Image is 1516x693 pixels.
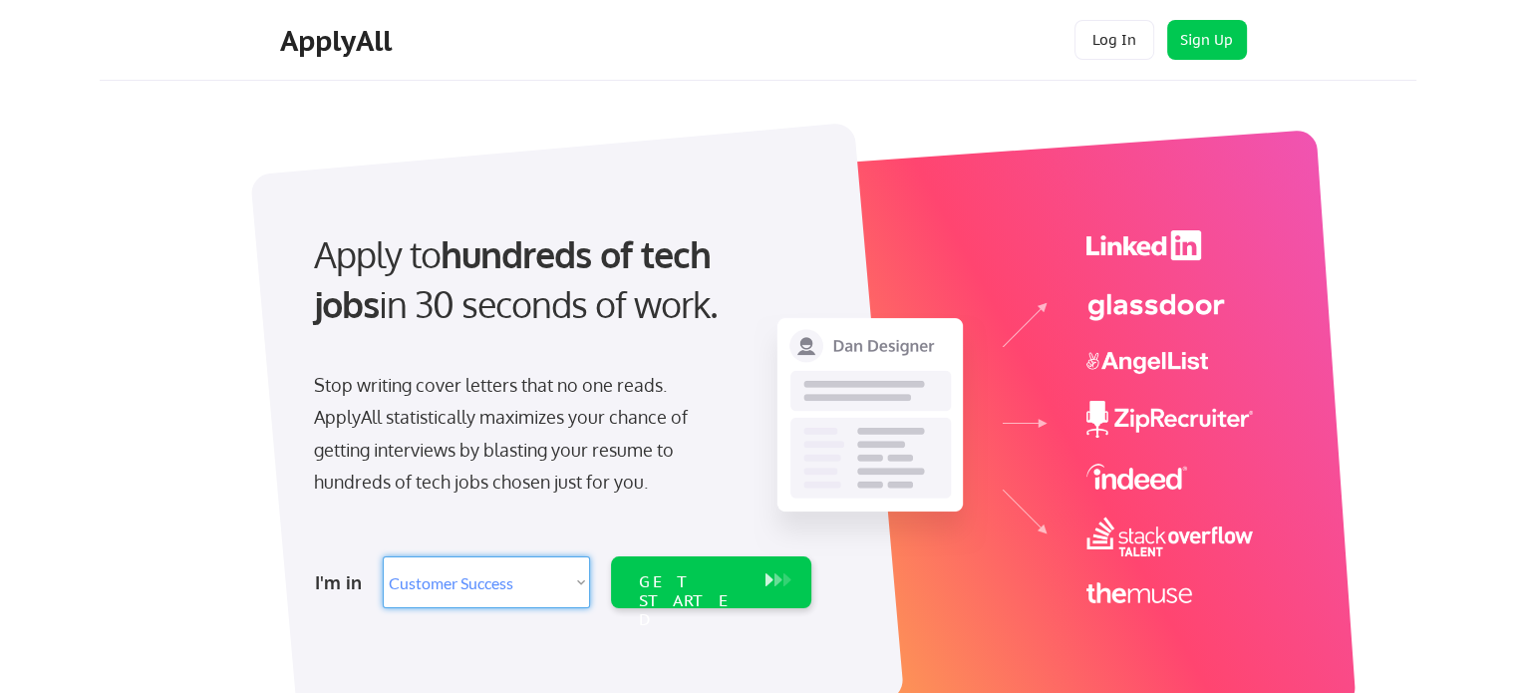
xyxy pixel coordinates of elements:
div: GET STARTED [639,572,746,630]
div: Stop writing cover letters that no one reads. ApplyAll statistically maximizes your chance of get... [314,369,724,499]
strong: hundreds of tech jobs [314,231,720,326]
button: Log In [1074,20,1154,60]
div: Apply to in 30 seconds of work. [314,229,803,330]
button: Sign Up [1167,20,1247,60]
div: I'm in [315,566,371,598]
div: ApplyAll [280,24,398,58]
